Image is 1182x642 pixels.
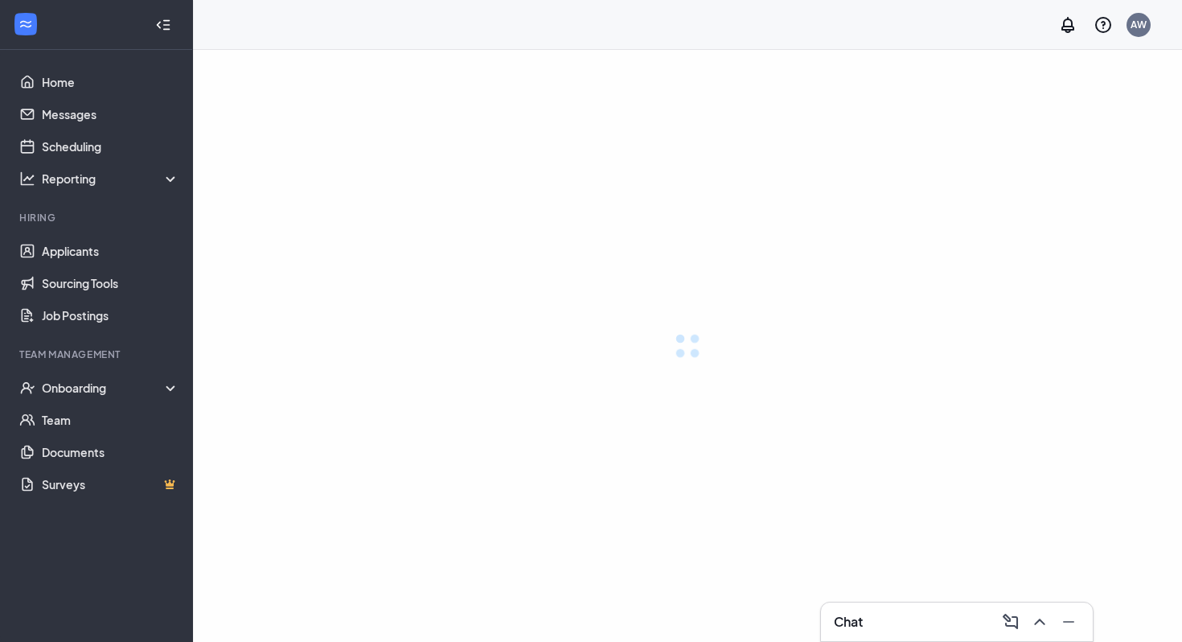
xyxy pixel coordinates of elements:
a: Team [42,404,179,436]
svg: ComposeMessage [1001,612,1020,632]
button: ComposeMessage [996,609,1022,635]
svg: Notifications [1058,15,1077,35]
div: Team Management [19,348,176,361]
svg: WorkstreamLogo [18,16,34,32]
h3: Chat [834,613,863,631]
button: ChevronUp [1025,609,1051,635]
svg: UserCheck [19,380,35,396]
svg: QuestionInfo [1094,15,1113,35]
div: Hiring [19,211,176,224]
a: Applicants [42,235,179,267]
a: Home [42,66,179,98]
a: Sourcing Tools [42,267,179,299]
a: Scheduling [42,130,179,163]
svg: Minimize [1059,612,1078,632]
a: Documents [42,436,179,468]
svg: ChevronUp [1030,612,1049,632]
a: Job Postings [42,299,179,331]
svg: Collapse [155,17,171,33]
div: Reporting [42,171,180,187]
div: AW [1131,18,1147,31]
button: Minimize [1054,609,1080,635]
div: Onboarding [42,380,180,396]
a: Messages [42,98,179,130]
svg: Analysis [19,171,35,187]
a: SurveysCrown [42,468,179,500]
